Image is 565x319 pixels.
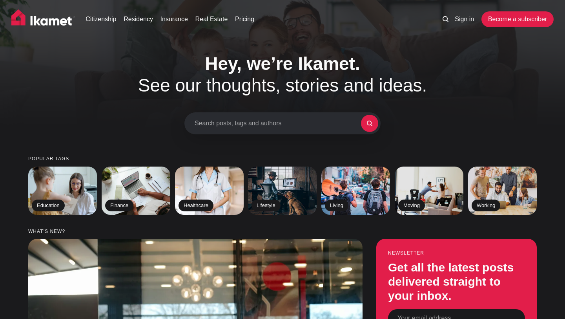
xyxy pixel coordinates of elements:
a: Healthcare [175,167,244,215]
h2: Moving [398,200,425,211]
a: Moving [395,167,463,215]
a: Insurance [160,15,188,24]
small: What’s new? [28,229,537,234]
a: Become a subscriber [481,11,554,27]
h3: Get all the latest posts delivered straight to your inbox. [388,260,525,303]
a: Lifestyle [248,167,317,215]
span: Hey, we’re Ikamet. [205,53,360,74]
span: Search posts, tags and authors [195,119,361,127]
img: Ikamet home [11,9,76,29]
h2: Healthcare [179,200,213,211]
a: Sign in [455,15,474,24]
a: Real Estate [195,15,228,24]
h2: Finance [105,200,133,211]
a: Finance [102,167,170,215]
h2: Living [325,200,348,211]
small: Newsletter [388,251,525,256]
a: Citizenship [86,15,116,24]
a: Residency [124,15,153,24]
h2: Education [32,200,65,211]
a: Education [28,167,97,215]
small: Popular tags [28,156,537,161]
h2: Lifestyle [252,200,281,211]
h2: Working [472,200,500,211]
a: Pricing [235,15,254,24]
h1: See our thoughts, stories and ideas. [116,53,449,96]
a: Living [321,167,390,215]
a: Working [468,167,537,215]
